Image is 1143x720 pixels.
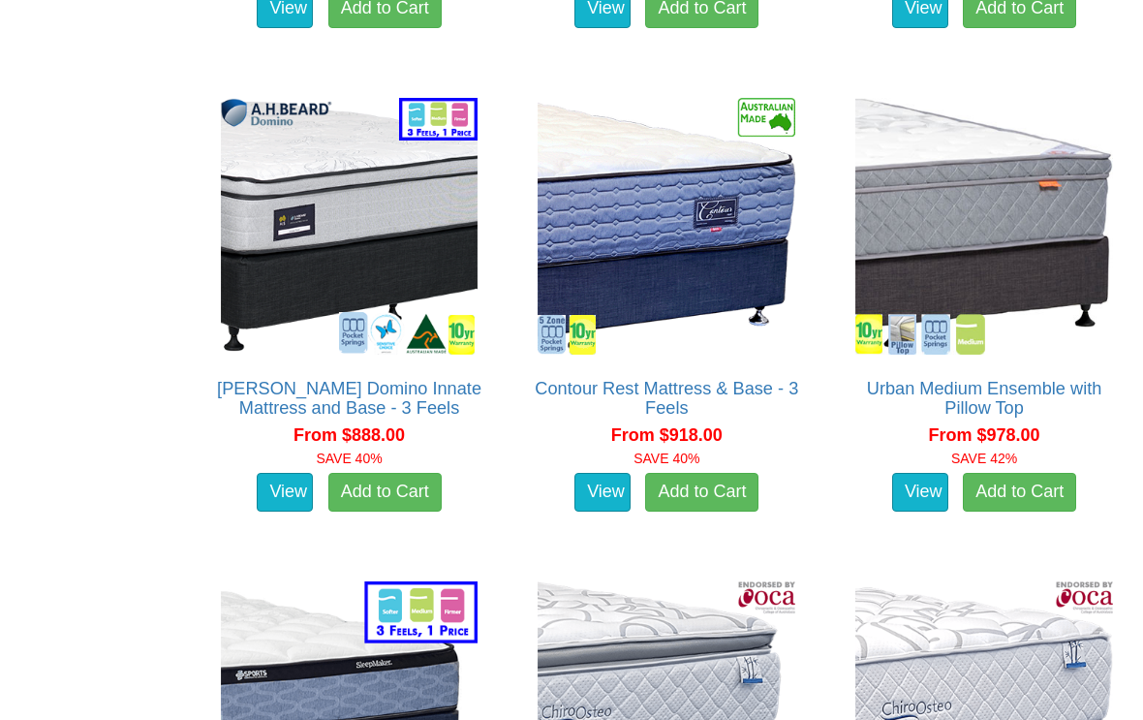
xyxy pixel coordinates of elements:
[951,451,1017,466] font: SAVE 42%
[892,473,948,512] a: View
[867,379,1102,418] a: Urban Medium Ensemble with Pillow Top
[850,93,1118,360] img: Urban Medium Ensemble with Pillow Top
[217,379,481,418] a: [PERSON_NAME] Domino Innate Mattress and Base - 3 Feels
[533,93,800,360] img: Contour Rest Mattress & Base - 3 Feels
[963,473,1076,512] a: Add to Cart
[633,451,699,466] font: SAVE 40%
[611,425,723,445] span: From $918.00
[574,473,631,512] a: View
[929,425,1040,445] span: From $978.00
[316,451,382,466] font: SAVE 40%
[293,425,405,445] span: From $888.00
[257,473,313,512] a: View
[328,473,442,512] a: Add to Cart
[216,93,483,360] img: A.H Beard Domino Innate Mattress and Base - 3 Feels
[535,379,798,418] a: Contour Rest Mattress & Base - 3 Feels
[645,473,758,512] a: Add to Cart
